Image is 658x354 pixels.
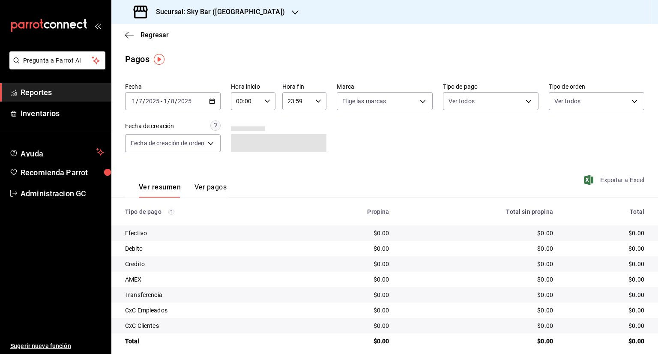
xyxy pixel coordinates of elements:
a: Pregunta a Parrot AI [6,62,105,71]
h3: Sucursal: Sky Bar ([GEOGRAPHIC_DATA]) [149,7,285,17]
button: Regresar [125,31,169,39]
div: $0.00 [403,306,553,315]
span: - [161,98,162,105]
div: $0.00 [307,244,389,253]
span: Sugerir nueva función [10,342,104,351]
button: Exportar a Excel [586,175,644,185]
span: Recomienda Parrot [21,167,104,178]
div: Credito [125,260,293,268]
div: $0.00 [403,337,553,345]
label: Fecha [125,84,221,90]
span: Reportes [21,87,104,98]
div: $0.00 [307,229,389,237]
div: navigation tabs [139,183,227,198]
label: Marca [337,84,432,90]
img: Tooltip marker [154,54,164,65]
span: / [167,98,170,105]
div: CxC Clientes [125,321,293,330]
div: $0.00 [403,291,553,299]
div: $0.00 [567,260,644,268]
div: $0.00 [307,291,389,299]
span: Pregunta a Parrot AI [23,56,92,65]
div: $0.00 [403,244,553,253]
div: Efectivo [125,229,293,237]
span: Ver todos [554,97,580,105]
div: Pagos [125,53,150,66]
label: Hora fin [282,84,327,90]
div: $0.00 [567,275,644,284]
div: $0.00 [403,229,553,237]
label: Tipo de pago [443,84,538,90]
div: $0.00 [403,260,553,268]
div: $0.00 [307,306,389,315]
label: Tipo de orden [549,84,644,90]
div: $0.00 [567,291,644,299]
span: Ver todos [449,97,475,105]
div: Tipo de pago [125,208,293,215]
div: $0.00 [567,229,644,237]
span: / [136,98,138,105]
button: Ver resumen [139,183,181,198]
div: $0.00 [567,306,644,315]
div: $0.00 [307,260,389,268]
div: $0.00 [307,337,389,345]
input: -- [170,98,175,105]
input: ---- [177,98,192,105]
div: Total sin propina [403,208,553,215]
span: Ayuda [21,147,93,157]
div: CxC Empleados [125,306,293,315]
div: $0.00 [307,275,389,284]
div: $0.00 [567,321,644,330]
span: Elige las marcas [342,97,386,105]
svg: Los pagos realizados con Pay y otras terminales son montos brutos. [168,209,174,215]
div: Fecha de creación [125,122,174,131]
button: Pregunta a Parrot AI [9,51,105,69]
div: Transferencia [125,291,293,299]
button: open_drawer_menu [94,22,101,29]
span: / [175,98,177,105]
div: Propina [307,208,389,215]
div: $0.00 [307,321,389,330]
div: $0.00 [567,337,644,345]
span: Administracion GC [21,188,104,199]
span: Fecha de creación de orden [131,139,204,147]
input: -- [163,98,167,105]
span: / [143,98,145,105]
input: -- [132,98,136,105]
div: $0.00 [403,275,553,284]
label: Hora inicio [231,84,275,90]
span: Regresar [141,31,169,39]
div: $0.00 [567,244,644,253]
div: Total [567,208,644,215]
div: Debito [125,244,293,253]
div: AMEX [125,275,293,284]
input: -- [138,98,143,105]
span: Inventarios [21,108,104,119]
div: $0.00 [403,321,553,330]
input: ---- [145,98,160,105]
button: Ver pagos [194,183,227,198]
div: Total [125,337,293,345]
